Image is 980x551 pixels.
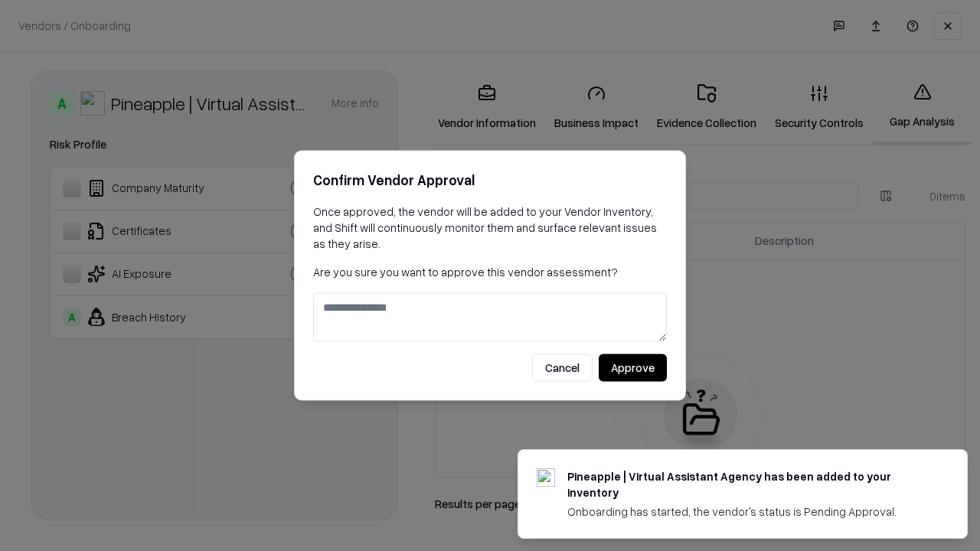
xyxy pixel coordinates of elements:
p: Once approved, the vendor will be added to your Vendor Inventory, and Shift will continuously mon... [313,204,667,252]
button: Approve [599,354,667,382]
div: Onboarding has started, the vendor's status is Pending Approval. [567,504,930,520]
button: Cancel [532,354,593,382]
img: trypineapple.com [537,468,555,487]
div: Pineapple | Virtual Assistant Agency has been added to your inventory [567,468,930,500]
h2: Confirm Vendor Approval [313,169,667,191]
p: Are you sure you want to approve this vendor assessment? [313,264,667,280]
